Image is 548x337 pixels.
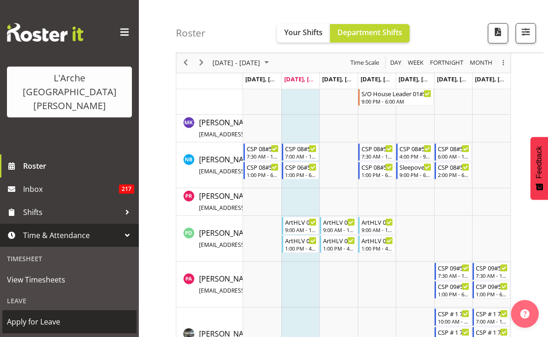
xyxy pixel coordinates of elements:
[361,245,393,252] div: 1:00 PM - 4:00 PM
[407,57,424,69] span: Week
[199,241,291,249] span: [EMAIL_ADDRESS][DOMAIN_NAME]
[435,281,472,299] div: Pranisha Adhikari"s event - CSP 09#5 Begin From Saturday, October 4, 2025 at 1:00:00 PM GMT+13:00...
[195,57,208,69] button: Next
[437,75,479,83] span: [DATE], [DATE]
[361,171,393,178] div: 1:00 PM - 6:30 PM
[199,274,331,295] span: [PERSON_NAME]
[199,117,328,139] span: [PERSON_NAME]
[212,57,261,69] span: [DATE] - [DATE]
[180,57,192,69] button: Previous
[23,159,134,173] span: Roster
[2,249,137,268] div: Timesheet
[473,263,510,280] div: Pranisha Adhikari"s event - CSP 09#5 Begin From Sunday, October 5, 2025 at 7:30:00 AM GMT+13:00 E...
[320,235,357,253] div: Pauline Denton"s event - ArtHLV 02 Begin From Wednesday, October 1, 2025 at 1:00:00 PM GMT+13:00 ...
[358,143,396,161] div: Nena Barwell"s event - CSP 08#5 Begin From Thursday, October 2, 2025 at 7:30:00 AM GMT+13:00 Ends...
[284,75,326,83] span: [DATE], [DATE]
[199,227,328,250] a: [PERSON_NAME][EMAIL_ADDRESS][DOMAIN_NAME]
[209,53,274,73] div: Sep 29 - Oct 05, 2025
[476,263,508,272] div: CSP 09#5
[361,75,403,83] span: [DATE], [DATE]
[285,153,317,160] div: 7:00 AM - 12:00 PM
[337,27,402,37] span: Department Shifts
[211,57,273,69] button: September 2025
[476,282,508,291] div: CSP 09#5
[435,308,472,326] div: Raju Regmi"s event - CSP # 1 73 Begin From Saturday, October 4, 2025 at 10:00:00 AM GMT+13:00 End...
[435,263,472,280] div: Pranisha Adhikari"s event - CSP 09#5 Begin From Saturday, October 4, 2025 at 7:30:00 AM GMT+13:00...
[476,290,508,298] div: 1:00 PM - 6:30 PM
[476,272,508,279] div: 7:30 AM - 12:30 PM
[282,235,319,253] div: Pauline Denton"s event - ArtHLV 02 Begin From Tuesday, September 30, 2025 at 1:00:00 PM GMT+13:00...
[7,23,83,42] img: Rosterit website logo
[361,162,393,172] div: CSP 08#5
[438,318,470,325] div: 10:00 AM - 3:30 PM
[476,309,508,318] div: CSP # 1 73
[435,162,472,179] div: Nena Barwell"s event - CSP 08#5 Begin From Saturday, October 4, 2025 at 2:00:00 PM GMT+13:00 Ends...
[243,162,281,179] div: Nena Barwell"s event - CSP 08#5 Begin From Monday, September 29, 2025 at 1:00:00 PM GMT+13:00 End...
[361,153,393,160] div: 7:30 AM - 12:00 PM
[361,98,431,105] div: 9:00 PM - 6:00 AM
[438,282,470,291] div: CSP 09#5
[516,23,536,43] button: Filter Shifts
[199,204,291,212] span: [EMAIL_ADDRESS][DOMAIN_NAME]
[330,24,410,43] button: Department Shifts
[277,24,330,43] button: Your Shifts
[389,57,403,69] button: Timeline Day
[2,291,137,310] div: Leave
[2,310,137,333] a: Apply for Leave
[199,130,291,138] span: [EMAIL_ADDRESS][DOMAIN_NAME]
[399,75,441,83] span: [DATE], [DATE]
[361,236,393,245] div: ArtHLV 03
[361,226,393,233] div: 9:00 AM - 12:30 PM
[399,171,431,178] div: 9:00 PM - 6:00 AM
[199,190,328,213] a: [PERSON_NAME][EMAIL_ADDRESS][DOMAIN_NAME]
[475,75,517,83] span: [DATE], [DATE]
[488,23,508,43] button: Download a PDF of the roster according to the set date range.
[176,115,243,142] td: Manpreet Kaur resource
[320,217,357,234] div: Pauline Denton"s event - ArtHLV 01 Begin From Wednesday, October 1, 2025 at 9:00:00 AM GMT+13:00 ...
[7,273,132,287] span: View Timesheets
[285,217,317,227] div: ArtHLV 01
[399,153,431,160] div: 4:00 PM - 9:00 PM
[438,327,470,337] div: CSP # 1 73
[323,217,355,227] div: ArtHLV 01
[193,53,209,73] div: next period
[176,188,243,216] td: Paige Reynolds resource
[438,290,470,298] div: 1:00 PM - 6:30 PM
[429,57,464,69] span: Fortnight
[530,137,548,200] button: Feedback - Show survey
[285,144,317,153] div: CSP 08#5
[199,154,328,176] a: [PERSON_NAME][EMAIL_ADDRESS][DOMAIN_NAME]
[323,226,355,233] div: 9:00 AM - 12:30 PM
[435,143,472,161] div: Nena Barwell"s event - CSP 08#5 Begin From Saturday, October 4, 2025 at 6:00:00 AM GMT+13:00 Ends...
[285,171,317,178] div: 1:00 PM - 6:30 PM
[476,318,508,325] div: 7:00 AM - 12:30 PM
[438,162,470,172] div: CSP 08#5
[349,57,380,69] span: Time Scale
[176,142,243,188] td: Nena Barwell resource
[429,57,465,69] button: Fortnight
[473,308,510,326] div: Raju Regmi"s event - CSP # 1 73 Begin From Sunday, October 5, 2025 at 7:00:00 AM GMT+13:00 Ends A...
[199,154,328,176] span: [PERSON_NAME]
[323,236,355,245] div: ArtHLV 02
[496,53,511,73] div: overflow
[438,263,470,272] div: CSP 09#5
[176,216,243,262] td: Pauline Denton resource
[361,217,393,227] div: ArtHLV 01
[399,162,431,172] div: Sleepover 08#5
[7,315,132,329] span: Apply for Leave
[349,57,381,69] button: Time Scale
[282,162,319,179] div: Nena Barwell"s event - CSP 06#5 Begin From Tuesday, September 30, 2025 at 1:00:00 PM GMT+13:00 En...
[282,217,319,234] div: Pauline Denton"s event - ArtHLV 01 Begin From Tuesday, September 30, 2025 at 9:00:00 AM GMT+13:00...
[247,162,279,172] div: CSP 08#5
[438,171,470,178] div: 2:00 PM - 6:30 PM
[399,144,431,153] div: CSP 08#5
[520,309,529,319] img: help-xxl-2.png
[535,146,543,178] span: Feedback
[476,327,508,337] div: CSP # 1 73
[469,57,493,69] span: Month
[361,144,393,153] div: CSP 08#5
[396,143,434,161] div: Nena Barwell"s event - CSP 08#5 Begin From Friday, October 3, 2025 at 4:00:00 PM GMT+13:00 Ends A...
[2,268,137,291] a: View Timesheets
[361,89,431,98] div: S/O House Leader 01#5
[438,153,470,160] div: 6:00 AM - 1:00 PM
